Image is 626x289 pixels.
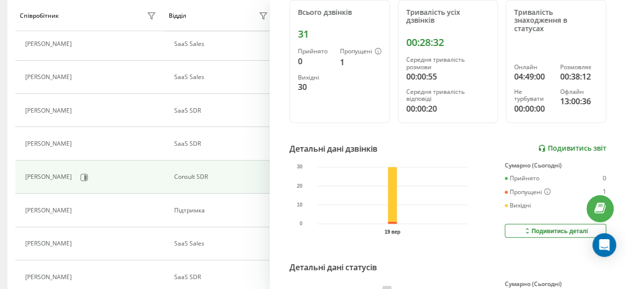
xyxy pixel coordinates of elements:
[174,173,271,180] div: Consult SDR
[340,56,382,68] div: 1
[514,88,552,103] div: Не турбувати
[297,202,303,207] text: 10
[25,207,74,214] div: [PERSON_NAME]
[25,41,74,47] div: [PERSON_NAME]
[25,240,74,247] div: [PERSON_NAME]
[514,8,598,33] div: Тривалість знаходження в статусах
[505,188,551,196] div: Пропущені
[505,202,531,209] div: Вихідні
[406,71,490,83] div: 00:00:55
[603,175,606,182] div: 0
[289,143,378,155] div: Детальні дані дзвінків
[523,227,588,235] div: Подивитись деталі
[25,107,74,114] div: [PERSON_NAME]
[298,8,382,17] div: Всього дзвінків
[505,281,606,288] div: Сумарно (Сьогодні)
[25,140,74,147] div: [PERSON_NAME]
[406,56,490,71] div: Середня тривалість розмови
[20,12,59,19] div: Співробітник
[505,162,606,169] div: Сумарно (Сьогодні)
[174,41,271,47] div: SaaS Sales
[174,240,271,247] div: SaaS Sales
[514,103,552,115] div: 00:00:00
[340,48,382,56] div: Пропущені
[174,107,271,114] div: SaaS SDR
[25,74,74,81] div: [PERSON_NAME]
[169,12,186,19] div: Відділ
[514,71,552,83] div: 04:49:00
[298,28,382,40] div: 31
[603,188,606,196] div: 1
[406,88,490,103] div: Середня тривалість відповіді
[174,207,271,214] div: Підтримка
[25,173,74,180] div: [PERSON_NAME]
[406,37,490,48] div: 00:28:32
[289,261,377,273] div: Детальні дані статусів
[406,8,490,25] div: Тривалість усіх дзвінків
[560,64,598,71] div: Розмовляє
[560,95,598,107] div: 13:00:36
[298,81,332,93] div: 30
[505,224,606,238] button: Подивитись деталі
[385,229,400,235] text: 19 вер
[298,48,332,55] div: Прийнято
[300,221,303,226] text: 0
[298,55,332,67] div: 0
[514,64,552,71] div: Онлайн
[505,175,539,182] div: Прийнято
[560,71,598,83] div: 00:38:12
[592,233,616,257] div: Open Intercom Messenger
[297,183,303,188] text: 20
[174,274,271,281] div: SaaS SDR
[560,88,598,95] div: Офлайн
[406,103,490,115] div: 00:00:20
[538,144,606,153] a: Подивитись звіт
[174,74,271,81] div: SaaS Sales
[25,274,74,281] div: [PERSON_NAME]
[297,164,303,169] text: 30
[298,74,332,81] div: Вихідні
[174,140,271,147] div: SaaS SDR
